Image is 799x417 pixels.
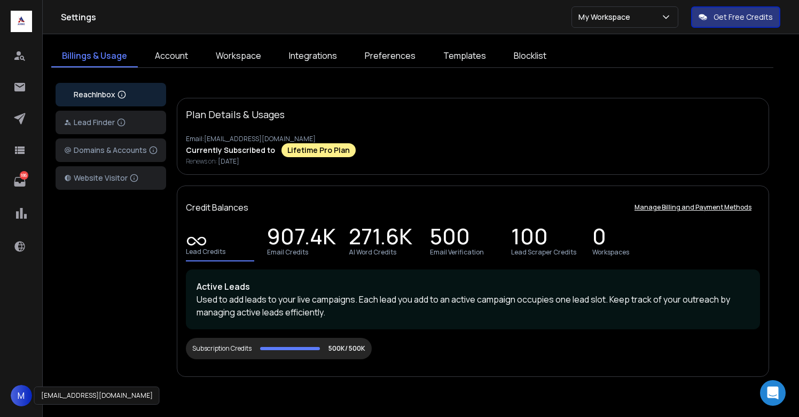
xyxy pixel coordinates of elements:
p: Manage Billing and Payment Methods [634,203,751,212]
a: Blocklist [503,45,557,67]
button: Get Free Credits [691,6,780,28]
button: Domains & Accounts [56,138,166,162]
button: Manage Billing and Payment Methods [626,197,760,218]
a: Billings & Usage [51,45,138,67]
button: Lead Finder [56,111,166,134]
a: Workspace [205,45,272,67]
p: 500K/ 500K [328,344,365,353]
span: [DATE] [218,157,239,166]
p: Used to add leads to your live campaigns. Each lead you add to an active campaign occupies one le... [197,293,749,319]
p: Renews on: [186,157,760,166]
p: My Workspace [578,12,634,22]
p: 0 [592,231,606,246]
img: logo [11,11,32,32]
button: M [11,385,32,406]
a: Templates [433,45,497,67]
a: Account [144,45,199,67]
h1: Settings [61,11,571,24]
p: 500 [430,231,470,246]
a: Integrations [278,45,348,67]
a: 186 [9,171,30,192]
p: Email Verification [430,248,484,257]
div: Subscription Credits [192,344,252,353]
img: logo [64,91,72,98]
div: [EMAIL_ADDRESS][DOMAIN_NAME] [34,387,160,405]
p: 186 [20,171,28,180]
p: AI Word Credits [349,248,396,257]
p: Plan Details & Usages [186,107,285,122]
p: 100 [511,231,548,246]
p: Currently Subscribed to [186,145,275,156]
div: Lifetime Pro Plan [281,143,356,157]
p: 271.6K [349,231,412,246]
p: Active Leads [197,280,749,293]
p: Email: [EMAIL_ADDRESS][DOMAIN_NAME] [186,135,760,143]
div: Open Intercom Messenger [760,380,786,406]
button: ReachInbox [56,83,166,106]
a: Preferences [354,45,426,67]
p: Email Credits [267,248,308,257]
button: Website Visitor [56,166,166,190]
p: Lead Credits [186,248,225,256]
p: 907.4K [267,231,336,246]
p: Lead Scraper Credits [511,248,576,257]
p: Get Free Credits [714,12,773,22]
p: Workspaces [592,248,629,257]
p: Credit Balances [186,201,248,214]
